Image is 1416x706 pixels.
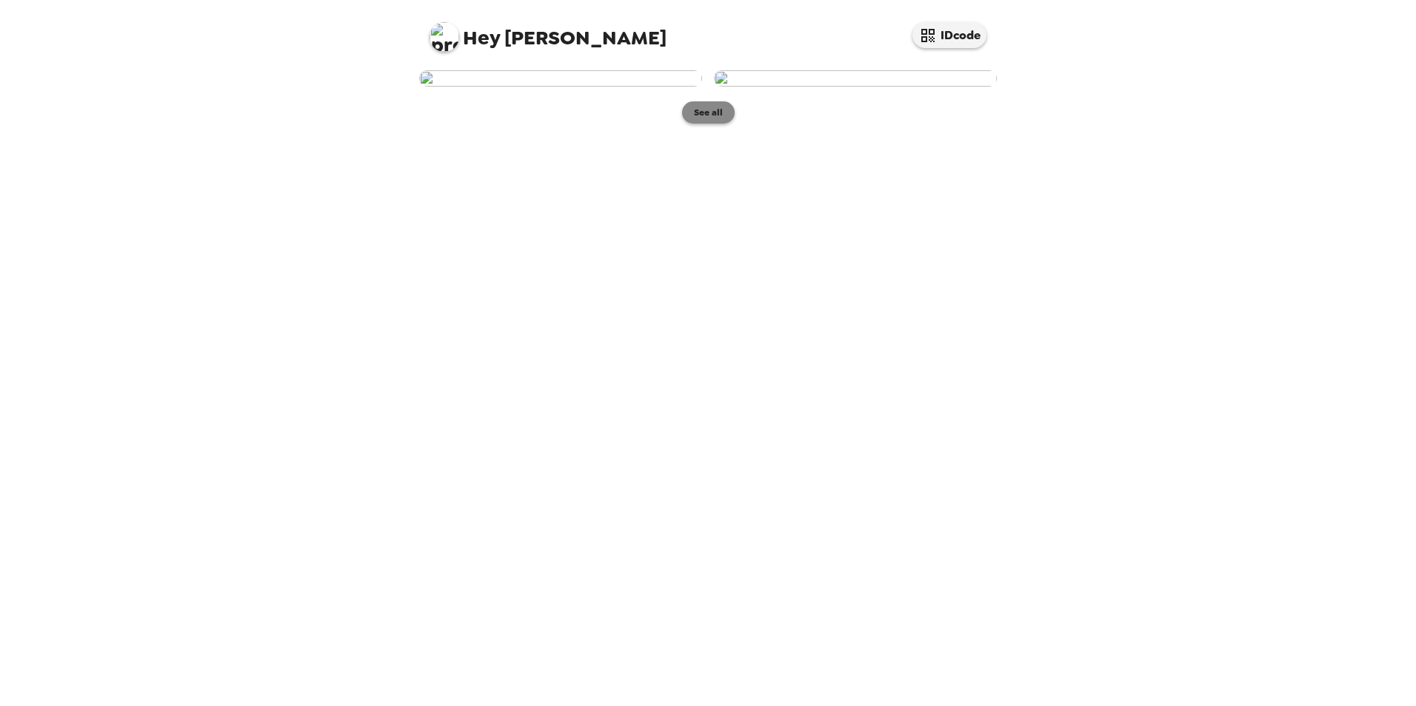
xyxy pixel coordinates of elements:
[430,15,667,48] span: [PERSON_NAME]
[912,22,986,48] button: IDcode
[430,22,459,52] img: profile pic
[419,70,702,87] img: user-277811
[463,24,500,51] span: Hey
[682,101,735,124] button: See all
[714,70,997,87] img: user-277796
